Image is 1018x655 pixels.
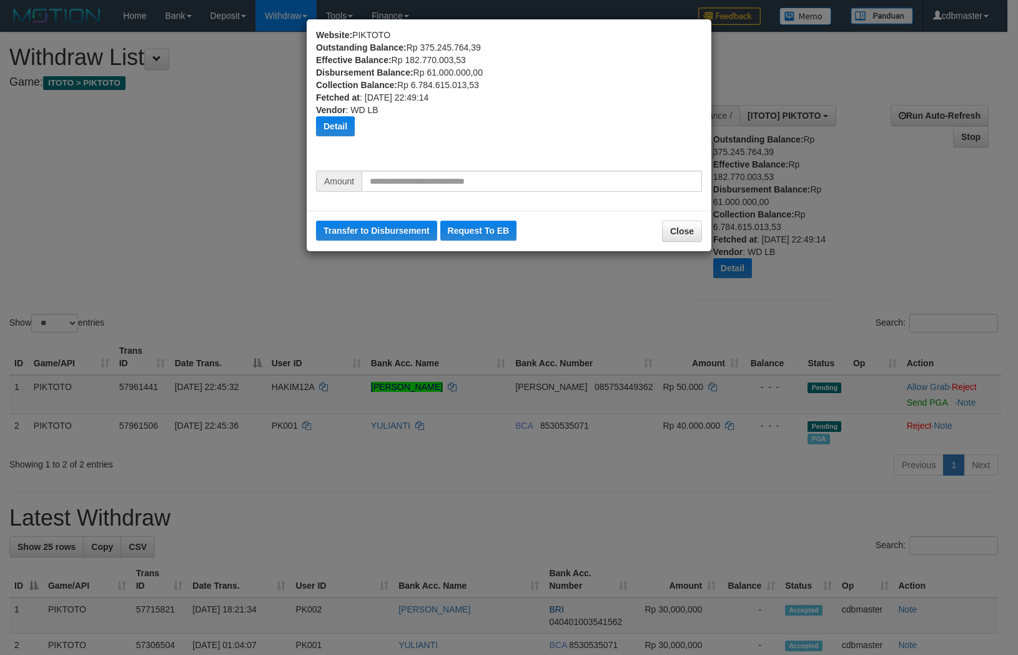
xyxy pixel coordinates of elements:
[316,42,407,52] b: Outstanding Balance:
[316,92,360,102] b: Fetched at
[440,221,517,241] button: Request To EB
[316,29,702,171] div: PIKTOTO Rp 375.245.764,39 Rp 182.770.003,53 Rp 61.000.000,00 Rp 6.784.615.013,53 : [DATE] 22:49:1...
[662,221,702,242] button: Close
[316,30,352,40] b: Website:
[316,105,345,115] b: Vendor
[316,171,362,192] span: Amount
[316,221,437,241] button: Transfer to Disbursement
[316,116,355,136] button: Detail
[316,55,392,65] b: Effective Balance:
[316,80,397,90] b: Collection Balance:
[316,67,413,77] b: Disbursement Balance:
